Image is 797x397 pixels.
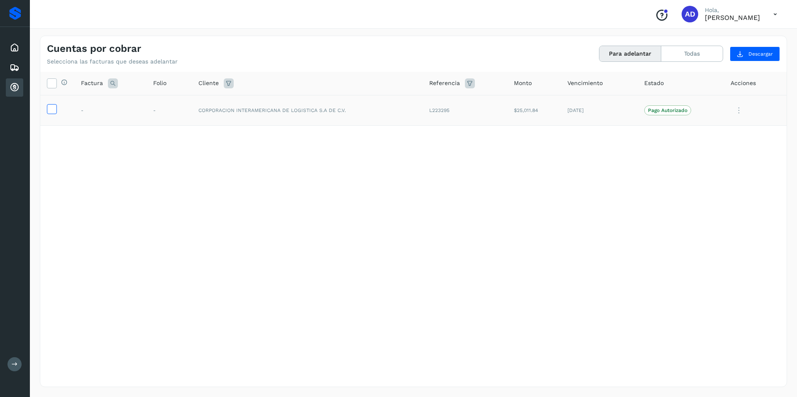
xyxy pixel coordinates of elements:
td: - [147,95,192,126]
span: Monto [514,79,532,88]
td: $25,011.84 [507,95,561,126]
span: Acciones [731,79,756,88]
td: [DATE] [561,95,638,126]
button: Descargar [730,46,780,61]
span: Vencimiento [567,79,603,88]
span: Estado [644,79,664,88]
span: Descargar [748,50,773,58]
td: - [74,95,147,126]
span: Folio [153,79,166,88]
button: Para adelantar [599,46,661,61]
span: Referencia [429,79,460,88]
button: Todas [661,46,723,61]
span: Factura [81,79,103,88]
h4: Cuentas por cobrar [47,43,141,55]
p: Pago Autorizado [648,107,687,113]
span: Cliente [198,79,219,88]
p: Selecciona las facturas que deseas adelantar [47,58,178,65]
p: ANGELICA DOMINGUEZ HERNANDEZ [705,14,760,22]
td: L223295 [423,95,507,126]
div: Inicio [6,39,23,57]
td: CORPORACION INTERAMERICANA DE LOGISTICA S.A DE C.V. [192,95,423,126]
p: Hola, [705,7,760,14]
div: Embarques [6,58,23,77]
div: Cuentas por cobrar [6,78,23,97]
